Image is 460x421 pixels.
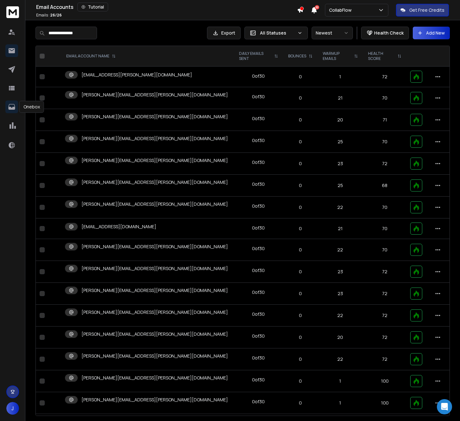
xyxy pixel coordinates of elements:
[252,377,265,383] div: 0 of 30
[363,392,406,414] td: 100
[252,398,265,405] div: 0 of 30
[363,109,406,131] td: 71
[239,51,272,61] p: DAILY EMAILS SENT
[363,348,406,370] td: 72
[287,269,314,275] p: 0
[287,139,314,145] p: 0
[363,153,406,175] td: 72
[318,392,363,414] td: 1
[81,331,228,337] p: [PERSON_NAME][EMAIL_ADDRESS][PERSON_NAME][DOMAIN_NAME]
[413,27,450,39] button: Add New
[363,261,406,283] td: 72
[252,311,265,317] div: 0 of 30
[50,12,62,18] span: 26 / 26
[81,201,228,207] p: [PERSON_NAME][EMAIL_ADDRESS][PERSON_NAME][DOMAIN_NAME]
[252,333,265,339] div: 0 of 30
[287,182,314,189] p: 0
[315,5,319,10] span: 50
[318,87,363,109] td: 21
[287,160,314,167] p: 0
[252,225,265,231] div: 0 of 30
[287,400,314,406] p: 0
[318,131,363,153] td: 25
[252,73,265,79] div: 0 of 30
[287,95,314,101] p: 0
[363,197,406,218] td: 70
[288,54,306,59] p: BOUNCES
[81,135,228,142] p: [PERSON_NAME][EMAIL_ADDRESS][PERSON_NAME][DOMAIN_NAME]
[287,290,314,297] p: 0
[363,87,406,109] td: 70
[252,245,265,252] div: 0 of 30
[260,30,295,36] p: All Statuses
[318,218,363,239] td: 21
[6,402,19,415] button: J
[252,137,265,144] div: 0 of 30
[312,27,353,39] button: Newest
[252,267,265,274] div: 0 of 30
[81,353,228,359] p: [PERSON_NAME][EMAIL_ADDRESS][PERSON_NAME][DOMAIN_NAME]
[252,181,265,187] div: 0 of 30
[363,283,406,305] td: 72
[287,225,314,232] p: 0
[81,309,228,315] p: [PERSON_NAME][EMAIL_ADDRESS][PERSON_NAME][DOMAIN_NAME]
[437,399,452,414] div: Open Intercom Messenger
[287,74,314,80] p: 0
[287,117,314,123] p: 0
[363,327,406,348] td: 72
[361,27,409,39] button: Health Check
[287,334,314,340] p: 0
[81,397,228,403] p: [PERSON_NAME][EMAIL_ADDRESS][PERSON_NAME][DOMAIN_NAME]
[363,370,406,392] td: 100
[252,355,265,361] div: 0 of 30
[81,113,228,120] p: [PERSON_NAME][EMAIL_ADDRESS][PERSON_NAME][DOMAIN_NAME]
[287,356,314,362] p: 0
[77,3,108,11] button: Tutorial
[318,348,363,370] td: 22
[287,204,314,210] p: 0
[252,94,265,100] div: 0 of 30
[329,7,354,13] p: CollabFlow
[287,312,314,319] p: 0
[81,265,228,272] p: [PERSON_NAME][EMAIL_ADDRESS][PERSON_NAME][DOMAIN_NAME]
[318,67,363,87] td: 1
[318,305,363,327] td: 22
[363,239,406,261] td: 70
[81,72,192,78] p: [EMAIL_ADDRESS][PERSON_NAME][DOMAIN_NAME]
[81,92,228,98] p: [PERSON_NAME][EMAIL_ADDRESS][PERSON_NAME][DOMAIN_NAME]
[318,283,363,305] td: 23
[396,4,449,16] button: Get Free Credits
[323,51,352,61] p: WARMUP EMAILS
[318,175,363,197] td: 25
[287,378,314,384] p: 0
[374,30,404,36] p: Health Check
[318,197,363,218] td: 22
[66,54,116,59] div: EMAIL ACCOUNT NAME
[318,109,363,131] td: 20
[81,375,228,381] p: [PERSON_NAME][EMAIL_ADDRESS][PERSON_NAME][DOMAIN_NAME]
[36,13,62,18] p: Emails :
[363,131,406,153] td: 70
[318,153,363,175] td: 23
[81,287,228,294] p: [PERSON_NAME][EMAIL_ADDRESS][PERSON_NAME][DOMAIN_NAME]
[36,3,297,11] div: Email Accounts
[363,67,406,87] td: 72
[19,101,44,113] div: Onebox
[81,179,228,185] p: [PERSON_NAME][EMAIL_ADDRESS][PERSON_NAME][DOMAIN_NAME]
[318,370,363,392] td: 1
[81,223,156,230] p: [EMAIL_ADDRESS][DOMAIN_NAME]
[252,289,265,295] div: 0 of 30
[252,115,265,122] div: 0 of 30
[318,261,363,283] td: 23
[287,247,314,253] p: 0
[368,51,395,61] p: HEALTH SCORE
[409,7,444,13] p: Get Free Credits
[252,203,265,209] div: 0 of 30
[81,157,228,164] p: [PERSON_NAME][EMAIL_ADDRESS][PERSON_NAME][DOMAIN_NAME]
[81,243,228,250] p: [PERSON_NAME][EMAIL_ADDRESS][PERSON_NAME][DOMAIN_NAME]
[207,27,241,39] button: Export
[363,175,406,197] td: 68
[318,327,363,348] td: 20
